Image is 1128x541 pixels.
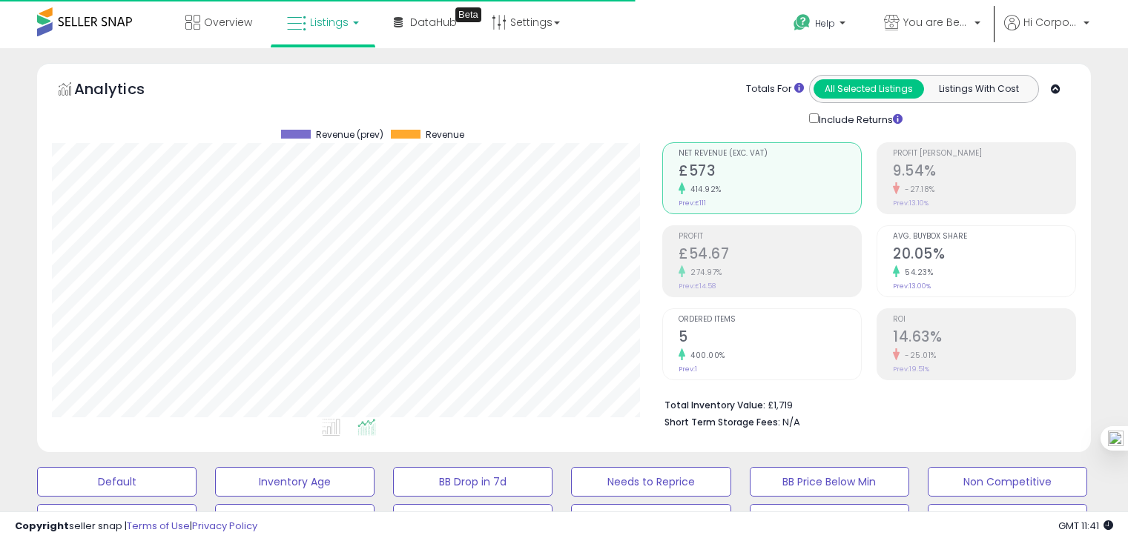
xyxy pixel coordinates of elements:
h2: £573 [679,162,861,182]
button: Needs to Reprice [571,467,730,497]
a: Hi Corporate [1004,15,1089,48]
a: Privacy Policy [192,519,257,533]
button: BB Price Below Min [750,467,909,497]
span: You are Beautiful ([GEOGRAPHIC_DATA]) [903,15,970,30]
h2: 9.54% [893,162,1075,182]
span: DataHub [410,15,457,30]
strong: Copyright [15,519,69,533]
a: Terms of Use [127,519,190,533]
h2: 14.63% [893,328,1075,348]
i: Get Help [793,13,811,32]
div: seller snap | | [15,520,257,534]
div: Include Returns [798,110,920,127]
img: one_i.png [1108,431,1124,446]
small: Prev: £111 [679,199,706,208]
button: Default [37,467,197,497]
h2: 20.05% [893,245,1075,265]
button: Non Competitive [928,467,1087,497]
b: Total Inventory Value: [664,399,765,411]
span: Revenue (prev) [316,130,383,140]
small: 414.92% [685,184,722,195]
button: Inventory Age [215,467,375,497]
button: Listings With Cost [923,79,1034,99]
small: Prev: 19.51% [893,365,929,374]
span: Hi Corporate [1023,15,1079,30]
span: Avg. Buybox Share [893,233,1075,241]
span: Profit [679,233,861,241]
span: 2025-09-16 11:41 GMT [1058,519,1113,533]
small: Prev: 1 [679,365,697,374]
span: ROI [893,316,1075,324]
span: Ordered Items [679,316,861,324]
span: Profit [PERSON_NAME] [893,150,1075,158]
small: -25.01% [900,350,937,361]
small: Prev: 13.00% [893,282,931,291]
li: £1,719 [664,395,1065,413]
h2: £54.67 [679,245,861,265]
b: Short Term Storage Fees: [664,416,780,428]
small: Prev: 13.10% [893,199,929,208]
small: 400.00% [685,350,725,361]
small: 54.23% [900,267,933,278]
span: Help [815,17,835,30]
small: Prev: £14.58 [679,282,716,291]
h5: Analytics [74,79,174,103]
small: -27.18% [900,184,935,195]
button: BB Drop in 7d [393,467,553,497]
h2: 5 [679,328,861,348]
span: Net Revenue (Exc. VAT) [679,150,861,158]
small: 274.97% [685,267,722,278]
span: N/A [782,415,800,429]
button: All Selected Listings [814,79,924,99]
a: Help [782,2,860,48]
span: Listings [310,15,349,30]
span: Revenue [426,130,464,140]
span: Overview [204,15,252,30]
div: Tooltip anchor [455,7,481,22]
div: Totals For [746,82,804,96]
